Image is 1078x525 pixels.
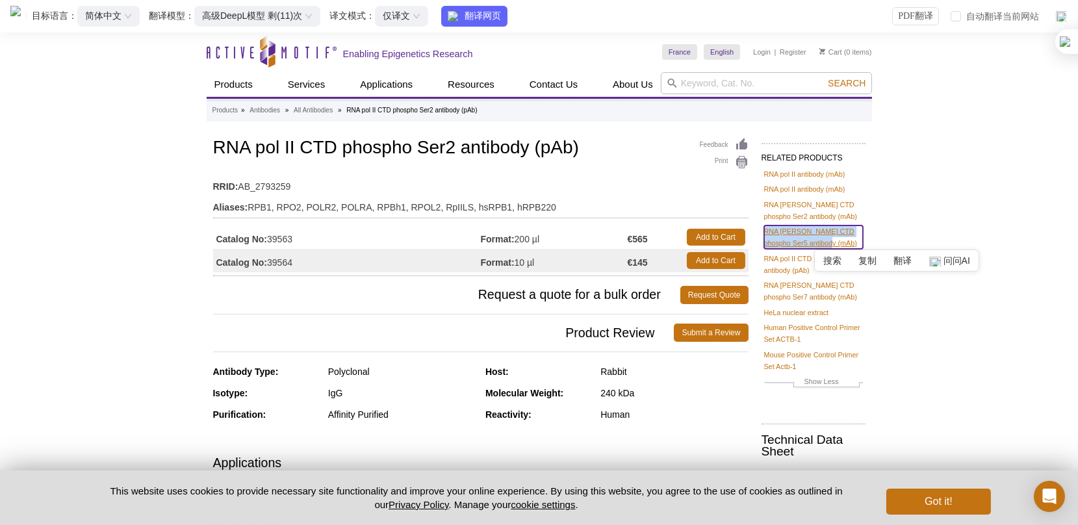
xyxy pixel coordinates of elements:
input: Keyword, Cat. No. [661,72,872,94]
li: 翻译 [885,250,920,271]
strong: Isotype: [213,388,248,398]
a: Products [207,72,261,97]
a: Antibodies [250,105,280,116]
a: Resources [440,72,502,97]
span: Product Review [213,324,674,342]
button: Got it! [886,489,990,515]
a: Login [753,47,771,57]
span: Search [828,78,866,88]
p: This website uses cookies to provide necessary site functionality and improve your online experie... [88,484,866,511]
li: (0 items) [819,44,872,60]
td: 39564 [213,249,481,272]
a: RNA pol II CTD phospho Ser5 antibody (pAb) [764,253,863,276]
td: RPB1, RPO2, POLR2, POLRA, RPBh1, RPOL2, RpIILS, hsRPB1, hRPB220 [213,194,749,214]
li: 搜索 [815,250,850,271]
a: HeLa nuclear extract [764,307,829,318]
td: 200 µl [481,225,628,249]
li: | [775,44,776,60]
a: RNA pol II CTD phospho Ser2 antibody (pAb) [762,466,866,509]
a: Add to Cart [687,252,745,269]
h2: RELATED PRODUCTS [762,143,866,166]
strong: Catalog No: [216,233,268,245]
li: » [338,107,342,114]
strong: €565 [628,233,648,245]
strong: Aliases: [213,201,248,213]
li: » [285,107,289,114]
h3: Applications [213,453,749,472]
strong: RRID: [213,181,238,192]
strong: €145 [628,257,648,268]
td: 39563 [213,225,481,249]
div: Rabbit [600,366,748,378]
div: Polyclonal [328,366,476,378]
a: Request Quote [680,286,749,304]
strong: Host: [485,366,509,377]
li: RNA pol II CTD phospho Ser2 antibody (pAb) [346,107,477,114]
a: Register [780,47,806,57]
a: All Antibodies [294,105,333,116]
div: Open Intercom Messenger [1034,481,1065,512]
li: 问问AI [920,250,979,271]
img: Your Cart [819,48,825,55]
li: 复制 [850,250,885,271]
td: AB_2793259 [213,173,749,194]
strong: Reactivity: [485,409,532,420]
a: RNA [PERSON_NAME] CTD phospho Ser5 antibody (mAb) [764,225,863,249]
button: cookie settings [511,499,575,510]
strong: Antibody Type: [213,366,279,377]
strong: Purification: [213,409,266,420]
div: Affinity Purified [328,409,476,420]
span: Request a quote for a bulk order [213,286,680,304]
a: About Us [605,72,661,97]
img: AIGC_icon_new.png [929,255,941,266]
button: Search [824,77,869,89]
a: English [704,44,740,60]
strong: Catalog No: [216,257,268,268]
div: 240 kDa [600,387,748,399]
h2: Technical Data Sheet [762,434,866,457]
a: Cart [819,47,842,57]
a: RNA pol II antibody (mAb) [764,183,845,195]
a: RNA [PERSON_NAME] CTD phospho Ser2 antibody (mAb) [764,199,863,222]
a: Products [212,105,238,116]
a: Show Less [764,376,863,391]
div: IgG [328,387,476,399]
a: Feedback [700,138,749,152]
a: Services [280,72,333,97]
strong: Molecular Weight: [485,388,563,398]
li: » [241,107,245,114]
a: France [662,44,697,60]
strong: Format: [481,233,515,245]
td: 10 µl [481,249,628,272]
a: Print [700,155,749,170]
div: Human [600,409,748,420]
h1: RNA pol II CTD phospho Ser2 antibody (pAb) [213,138,749,160]
a: RNA pol II antibody (mAb) [764,168,845,180]
a: Human Positive Control Primer Set ACTB-1 [764,322,863,345]
h2: Enabling Epigenetics Research [343,48,473,60]
a: RNA [PERSON_NAME] CTD phospho Ser7 antibody (mAb) [764,279,863,303]
a: Submit a Review [674,324,748,342]
a: Privacy Policy [389,499,448,510]
a: Add to Cart [687,229,745,246]
strong: Format: [481,257,515,268]
a: Applications [352,72,420,97]
a: Mouse Positive Control Primer Set Actb-1 [764,349,863,372]
a: Contact Us [522,72,585,97]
